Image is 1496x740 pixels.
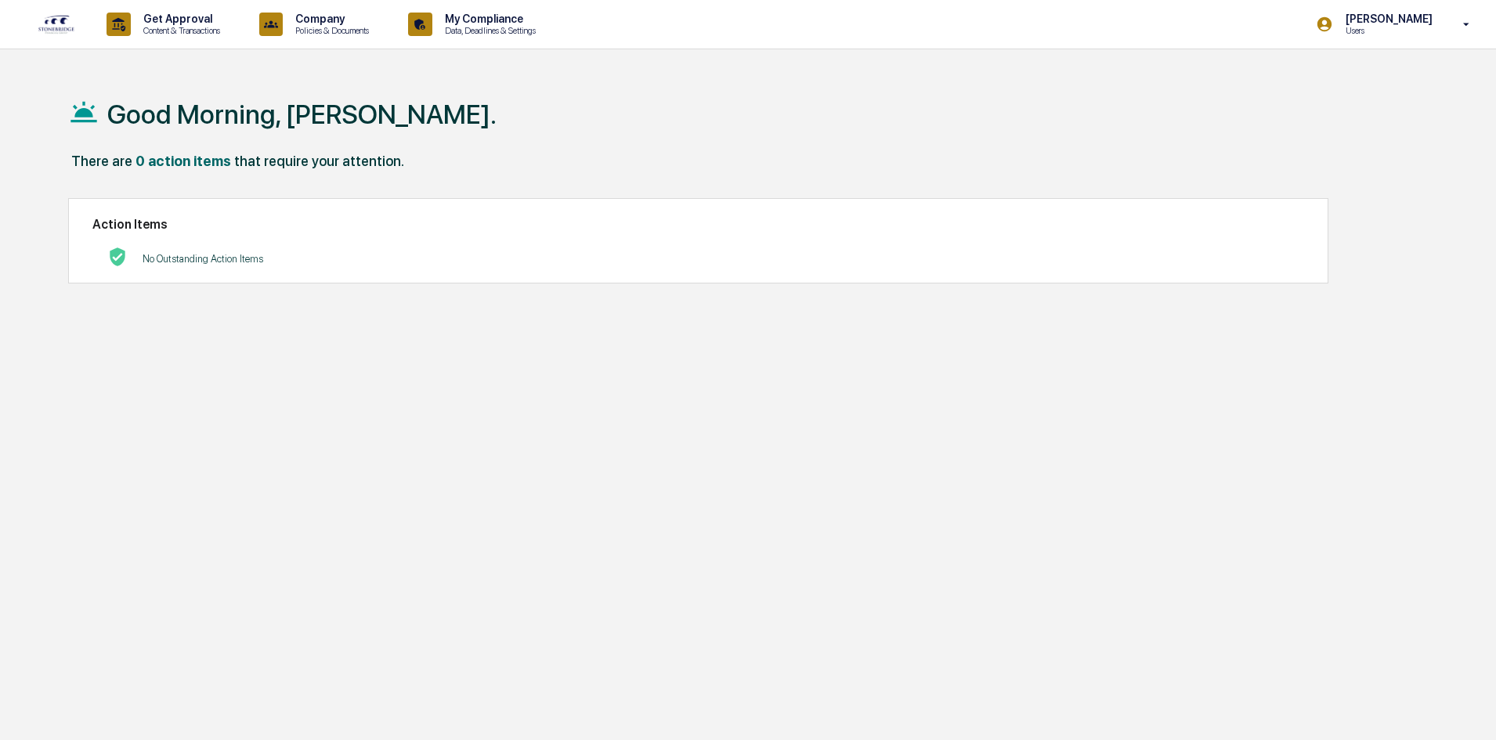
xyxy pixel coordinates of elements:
img: No Actions logo [108,247,127,266]
p: Users [1333,25,1440,36]
div: There are [71,153,132,169]
h2: Action Items [92,217,1304,232]
p: Get Approval [131,13,228,25]
div: that require your attention. [234,153,404,169]
p: Policies & Documents [283,25,377,36]
p: Data, Deadlines & Settings [432,25,544,36]
p: My Compliance [432,13,544,25]
h1: Good Morning, [PERSON_NAME]. [107,99,497,130]
img: logo [38,14,75,34]
p: Content & Transactions [131,25,228,36]
div: 0 action items [136,153,231,169]
p: Company [283,13,377,25]
p: No Outstanding Action Items [143,253,263,265]
p: [PERSON_NAME] [1333,13,1440,25]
